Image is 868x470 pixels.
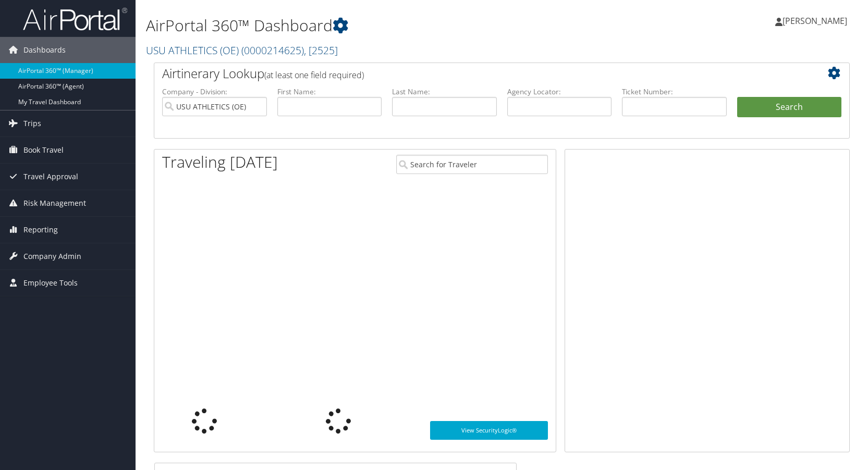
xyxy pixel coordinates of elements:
[304,43,338,57] span: , [ 2525 ]
[23,37,66,63] span: Dashboards
[162,151,278,173] h1: Traveling [DATE]
[162,65,784,82] h2: Airtinerary Lookup
[241,43,304,57] span: ( 0000214625 )
[775,5,858,36] a: [PERSON_NAME]
[162,86,267,97] label: Company - Division:
[23,217,58,243] span: Reporting
[277,86,382,97] label: First Name:
[622,86,727,97] label: Ticket Number:
[23,164,78,190] span: Travel Approval
[23,243,81,269] span: Company Admin
[737,97,842,118] button: Search
[23,137,64,163] span: Book Travel
[23,110,41,137] span: Trips
[783,15,847,27] span: [PERSON_NAME]
[23,270,78,296] span: Employee Tools
[396,155,548,174] input: Search for Traveler
[23,190,86,216] span: Risk Management
[430,421,548,440] a: View SecurityLogic®
[392,86,497,97] label: Last Name:
[264,69,364,81] span: (at least one field required)
[146,15,620,36] h1: AirPortal 360™ Dashboard
[23,7,127,31] img: airportal-logo.png
[146,43,338,57] a: USU ATHLETICS (OE)
[507,86,612,97] label: Agency Locator:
